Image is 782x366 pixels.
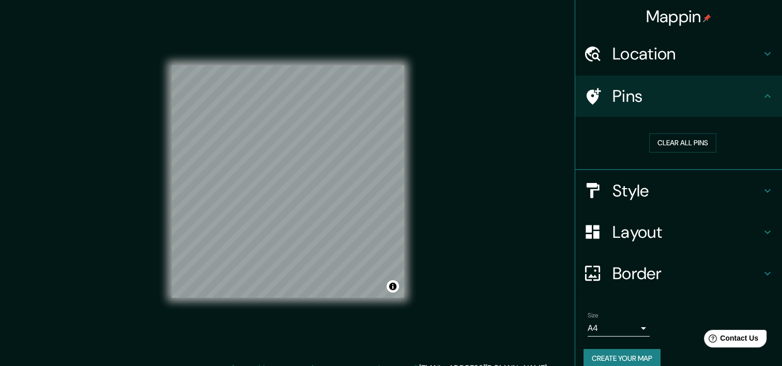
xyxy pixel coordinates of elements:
h4: Style [612,180,761,201]
h4: Pins [612,86,761,106]
img: pin-icon.png [703,14,711,22]
div: Pins [575,75,782,117]
label: Size [588,311,599,319]
button: Clear all pins [649,133,716,152]
div: Location [575,33,782,74]
h4: Mappin [646,6,712,27]
iframe: Help widget launcher [690,326,771,355]
canvas: Map [172,65,404,298]
div: Layout [575,211,782,253]
div: A4 [588,320,650,337]
h4: Border [612,263,761,284]
div: Style [575,170,782,211]
button: Toggle attribution [387,280,399,293]
h4: Location [612,43,761,64]
div: Border [575,253,782,294]
h4: Layout [612,222,761,242]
